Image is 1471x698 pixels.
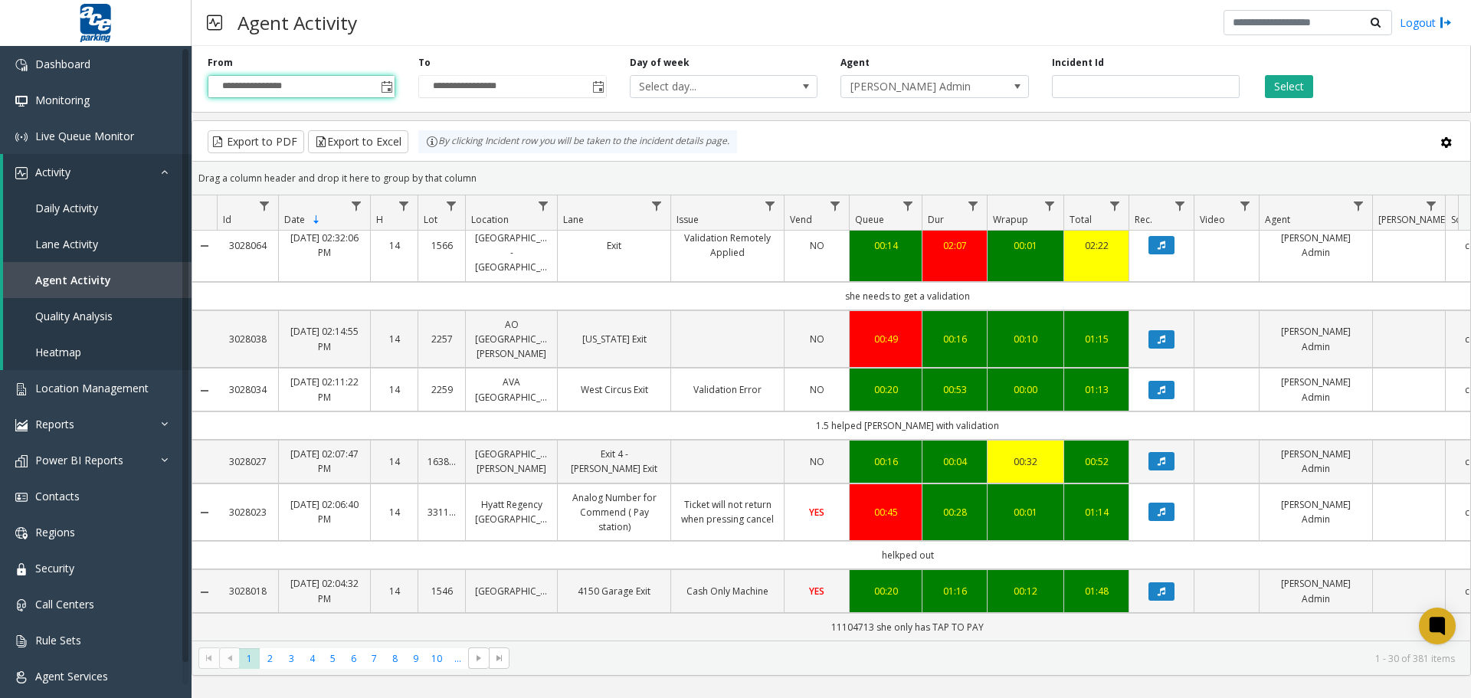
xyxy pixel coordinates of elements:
[859,584,912,598] a: 00:20
[680,584,775,598] a: Cash Only Machine
[475,317,548,362] a: AO [GEOGRAPHIC_DATA][PERSON_NAME]
[15,527,28,539] img: 'icon'
[288,231,361,260] a: [DATE] 02:32:06 PM
[810,333,824,346] span: NO
[473,652,485,664] span: Go to the next page
[15,455,28,467] img: 'icon'
[997,238,1054,253] div: 00:01
[346,195,367,216] a: Date Filter Menu
[1269,497,1363,526] a: [PERSON_NAME] Admin
[447,648,468,669] span: Page 11
[260,648,280,669] span: Page 2
[428,382,456,397] a: 2259
[35,93,90,107] span: Monitoring
[898,195,919,216] a: Queue Filter Menu
[428,332,456,346] a: 2257
[15,491,28,503] img: 'icon'
[288,497,361,526] a: [DATE] 02:06:40 PM
[997,454,1054,469] a: 00:32
[631,76,780,97] span: Select day...
[468,647,489,669] span: Go to the next page
[380,584,408,598] a: 14
[3,262,192,298] a: Agent Activity
[859,454,912,469] div: 00:16
[794,382,840,397] a: NO
[567,447,661,476] a: Exit 4 - [PERSON_NAME] Exit
[997,332,1054,346] a: 00:10
[1073,238,1119,253] a: 02:22
[471,213,509,226] span: Location
[428,505,456,519] a: 331100
[192,586,217,598] a: Collapse Details
[35,309,113,323] span: Quality Analysis
[364,648,385,669] span: Page 7
[35,453,123,467] span: Power BI Reports
[427,648,447,669] span: Page 10
[932,454,978,469] div: 00:04
[859,505,912,519] div: 00:45
[35,561,74,575] span: Security
[226,238,269,253] a: 3028064
[3,334,192,370] a: Heatmap
[1073,454,1119,469] div: 00:52
[380,505,408,519] a: 14
[794,332,840,346] a: NO
[475,375,548,404] a: AVA [GEOGRAPHIC_DATA]
[630,56,690,70] label: Day of week
[825,195,846,216] a: Vend Filter Menu
[207,4,222,41] img: pageIcon
[288,324,361,353] a: [DATE] 02:14:55 PM
[1421,195,1442,216] a: Parker Filter Menu
[35,237,98,251] span: Lane Activity
[840,56,870,70] label: Agent
[997,382,1054,397] a: 00:00
[932,505,978,519] a: 00:28
[993,213,1028,226] span: Wrapup
[208,130,304,153] button: Export to PDF
[1440,15,1452,31] img: logout
[15,383,28,395] img: 'icon'
[567,490,661,535] a: Analog Number for Commend ( Pay station)
[567,382,661,397] a: West Circus Exit
[859,332,912,346] a: 00:49
[254,195,275,216] a: Id Filter Menu
[1348,195,1369,216] a: Agent Filter Menu
[385,648,405,669] span: Page 8
[281,648,302,669] span: Page 3
[932,382,978,397] div: 00:53
[15,563,28,575] img: 'icon'
[380,454,408,469] a: 14
[794,454,840,469] a: NO
[223,213,231,226] span: Id
[35,345,81,359] span: Heatmap
[1073,382,1119,397] a: 01:13
[932,332,978,346] a: 00:16
[15,59,28,71] img: 'icon'
[428,454,456,469] a: 163838
[376,213,383,226] span: H
[1105,195,1125,216] a: Total Filter Menu
[1052,56,1104,70] label: Incident Id
[35,201,98,215] span: Daily Activity
[1378,213,1448,226] span: [PERSON_NAME]
[405,648,426,669] span: Page 9
[589,76,606,97] span: Toggle popup
[794,584,840,598] a: YES
[1235,195,1256,216] a: Video Filter Menu
[35,57,90,71] span: Dashboard
[15,419,28,431] img: 'icon'
[928,213,944,226] span: Dur
[394,195,414,216] a: H Filter Menu
[226,382,269,397] a: 3028034
[1073,584,1119,598] a: 01:48
[1269,576,1363,605] a: [PERSON_NAME] Admin
[809,506,824,519] span: YES
[810,383,824,396] span: NO
[226,584,269,598] a: 3028018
